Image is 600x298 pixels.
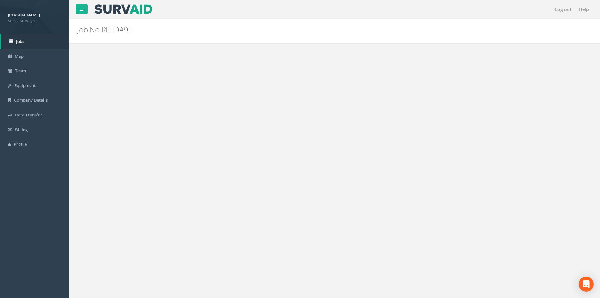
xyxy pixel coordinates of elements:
h2: Job No REEDA9E [77,26,505,34]
strong: [PERSON_NAME] [8,12,40,18]
span: Billing [15,127,28,132]
span: Team [15,68,26,73]
div: Open Intercom Messenger [579,277,594,292]
span: Data Transfer [15,112,42,118]
a: [PERSON_NAME] Select Surveys [8,10,61,24]
span: Company Details [14,97,48,103]
span: Jobs [16,38,24,44]
span: Select Surveys [8,18,61,24]
span: Equipment [14,83,36,88]
span: Map [15,53,24,59]
span: Profile [14,141,27,147]
a: Jobs [1,34,69,49]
